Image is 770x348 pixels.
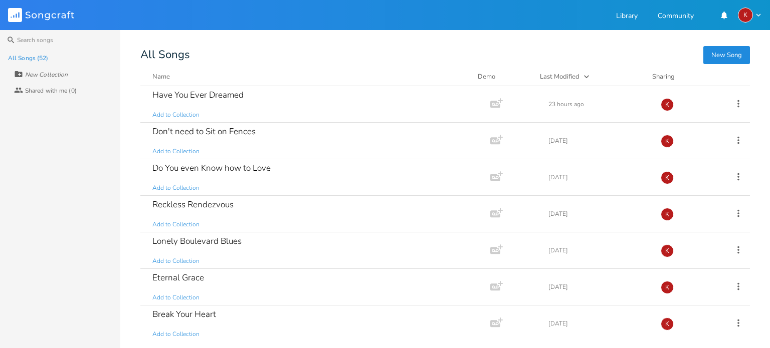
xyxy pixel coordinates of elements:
div: kerynlee24 [661,171,674,184]
div: kerynlee24 [661,244,674,257]
div: Shared with me (0) [25,88,77,94]
a: Community [658,13,694,21]
div: [DATE] [548,247,649,253]
button: K [738,8,762,23]
span: Add to Collection [152,293,200,302]
div: Break Your Heart [152,310,216,318]
div: kerynlee24 [738,8,753,23]
button: Name [152,72,466,82]
div: kerynlee24 [661,98,674,111]
div: Reckless Rendezvous [152,200,234,209]
div: Demo [478,72,528,82]
span: Add to Collection [152,111,200,119]
div: Name [152,72,170,81]
div: Last Modified [540,72,580,81]
div: Lonely Boulevard Blues [152,237,242,245]
button: New Song [703,46,750,64]
button: Last Modified [540,72,640,82]
span: Add to Collection [152,330,200,338]
div: All Songs [140,50,750,60]
span: Add to Collection [152,257,200,265]
div: Have You Ever Dreamed [152,91,244,99]
div: [DATE] [548,211,649,217]
div: kerynlee24 [661,135,674,148]
div: Do You even Know how to Love [152,164,271,172]
div: [DATE] [548,174,649,180]
div: All Songs (52) [8,55,48,61]
div: Sharing [652,72,712,82]
div: [DATE] [548,284,649,290]
div: kerynlee24 [661,317,674,330]
span: Add to Collection [152,184,200,192]
div: kerynlee24 [661,208,674,221]
div: Don't need to Sit on Fences [152,127,256,136]
span: Add to Collection [152,147,200,156]
div: 23 hours ago [548,101,649,107]
span: Add to Collection [152,220,200,229]
a: Library [616,13,638,21]
div: [DATE] [548,138,649,144]
div: New Collection [25,72,68,78]
div: Eternal Grace [152,273,204,282]
div: [DATE] [548,320,649,326]
div: kerynlee24 [661,281,674,294]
